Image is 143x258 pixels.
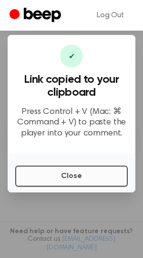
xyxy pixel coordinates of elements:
[15,166,128,187] button: Close
[60,45,83,67] div: ✔
[10,6,63,25] a: Beep
[15,107,128,139] p: Press Control + V (Mac: ⌘ Command + V) to paste the player into your comment.
[87,4,133,27] a: Log Out
[15,73,128,99] h3: Link copied to your clipboard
